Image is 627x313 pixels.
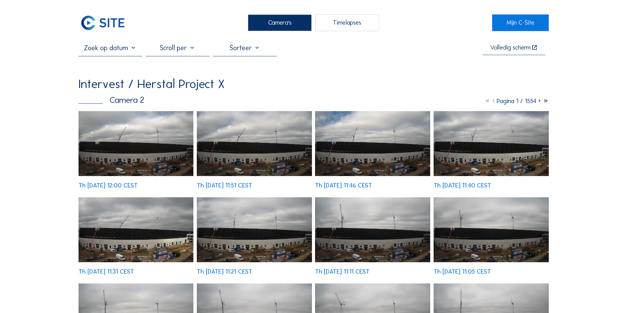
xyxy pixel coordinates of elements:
div: Volledig scherm [490,45,531,51]
img: image_53268231 [79,111,194,176]
img: image_53267661 [434,111,549,176]
img: image_53267951 [315,111,430,176]
img: image_53266965 [315,197,430,262]
div: Th [DATE] 12:00 CEST [79,183,138,189]
div: Th [DATE] 11:46 CEST [315,183,372,189]
img: C-SITE Logo [79,14,128,31]
img: image_53266661 [434,197,549,262]
div: Camera 2 [79,96,144,104]
img: image_53267532 [79,197,194,262]
a: Mijn C-Site [492,14,548,31]
div: Th [DATE] 11:21 CEST [197,269,252,275]
div: Th [DATE] 11:11 CEST [315,269,370,275]
div: Camera's [248,14,312,31]
div: Intervest / Herstal Project X [79,78,225,90]
input: Zoek op datum 󰅀 [79,44,143,52]
div: Th [DATE] 11:40 CEST [434,183,491,189]
div: Timelapses [315,14,379,31]
img: image_53267262 [197,197,312,262]
div: Th [DATE] 11:51 CEST [197,183,252,189]
img: image_53268085 [197,111,312,176]
div: Th [DATE] 11:31 CEST [79,269,134,275]
a: C-SITE Logo [79,14,135,31]
div: Th [DATE] 11:05 CEST [434,269,491,275]
span: Pagina 1 / 1554 [497,97,536,105]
